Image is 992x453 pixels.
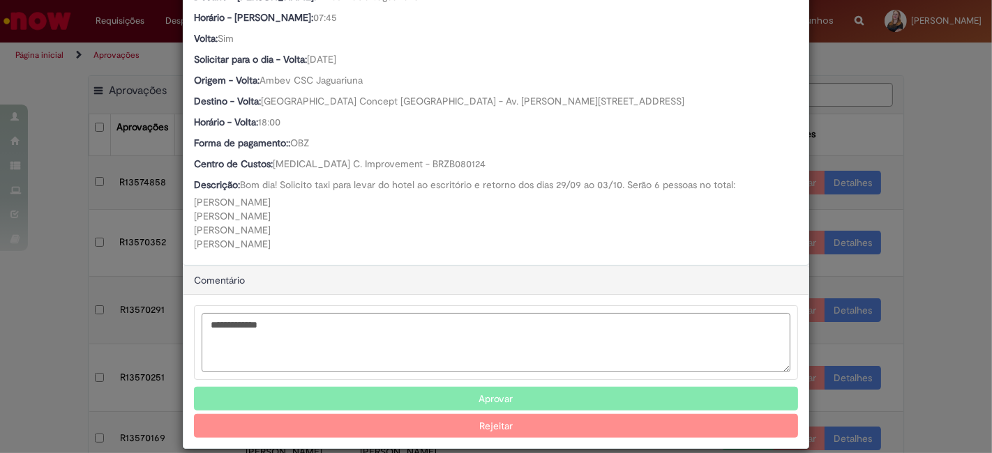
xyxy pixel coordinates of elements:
span: [GEOGRAPHIC_DATA] Concept [GEOGRAPHIC_DATA] - Av. [PERSON_NAME][STREET_ADDRESS] [261,95,684,107]
b: Descrição: [194,178,240,191]
button: Aprovar [194,387,798,410]
b: Solicitar para o dia - Volta: [194,53,307,66]
span: Comentário [194,274,245,286]
span: Ambev CSC Jaguariuna [260,74,363,86]
span: 18:00 [258,116,280,128]
b: Volta: [194,32,218,45]
b: Destino - Volta: [194,95,261,107]
b: Centro de Custos: [194,158,273,170]
span: 07:45 [313,11,337,24]
span: OBZ [290,137,309,149]
b: Origem - Volta: [194,74,260,86]
span: [DATE] [307,53,336,66]
span: [MEDICAL_DATA] C. Improvement - BRZB080124 [273,158,486,170]
b: Horário - [PERSON_NAME]: [194,11,313,24]
b: Horário - Volta: [194,116,258,128]
b: Forma de pagamento:: [194,137,290,149]
span: Bom dia! Solicito taxi para levar do hotel ao escritório e retorno dos dias 29/09 ao 03/10. Serão... [194,178,735,250]
button: Rejeitar [194,414,798,438]
span: Sim [218,32,234,45]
